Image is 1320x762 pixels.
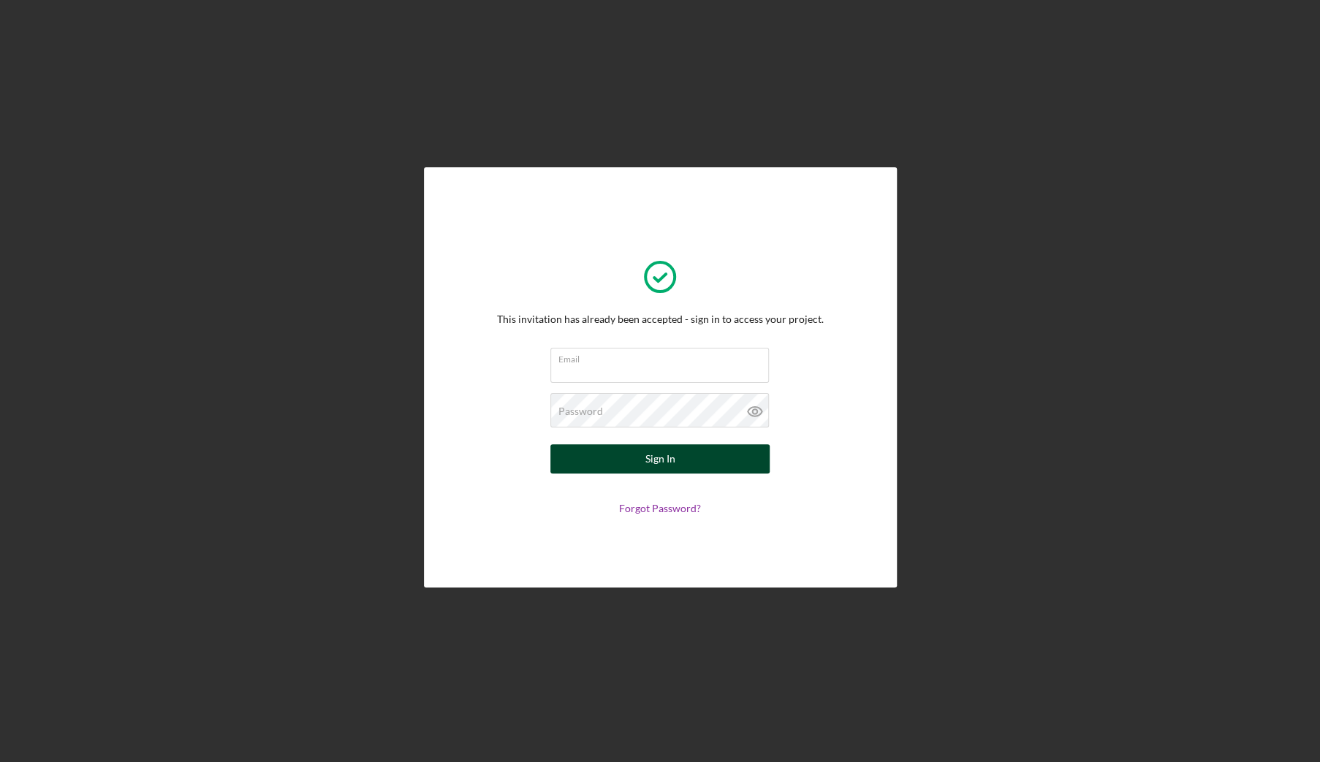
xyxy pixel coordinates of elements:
[550,444,770,473] button: Sign In
[558,405,603,417] label: Password
[619,502,701,514] a: Forgot Password?
[558,348,769,365] label: Email
[497,313,824,325] div: This invitation has already been accepted - sign in to access your project.
[645,444,675,473] div: Sign In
